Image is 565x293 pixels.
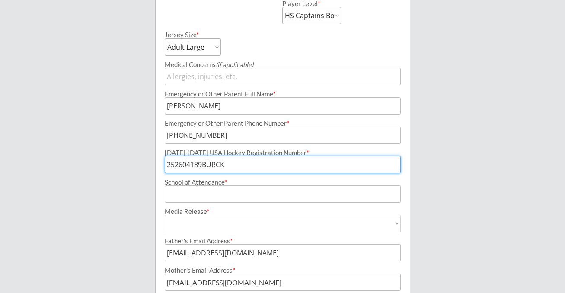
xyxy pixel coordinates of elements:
[165,68,401,85] input: Allergies, injuries, etc.
[165,32,209,38] div: Jersey Size
[165,179,401,185] div: School of Attendance
[165,208,401,215] div: Media Release
[165,267,401,274] div: Mother's Email Address
[165,61,401,68] div: Medical Concerns
[165,91,401,97] div: Emergency or Other Parent Full Name
[282,0,341,7] div: Player Level
[165,120,401,127] div: Emergency or Other Parent Phone Number
[165,150,401,156] div: [DATE]-[DATE] USA Hockey Registration Number
[216,61,253,68] em: (if applicable)
[165,238,401,244] div: Father's Email Address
